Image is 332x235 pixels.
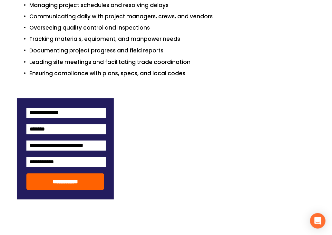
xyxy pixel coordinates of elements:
[30,69,316,78] p: Ensuring compliance with plans, specs, and local codes
[30,24,316,32] p: Overseeing quality control and inspections
[310,213,326,229] div: Open Intercom Messenger
[30,35,316,44] p: Tracking materials, equipment, and manpower needs
[30,1,316,10] p: Managing project schedules and resolving delays
[30,12,316,21] p: Communicating daily with project managers, crews, and vendors
[30,58,316,67] p: Leading site meetings and facilitating trade coordination
[30,47,316,55] p: Documenting project progress and field reports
